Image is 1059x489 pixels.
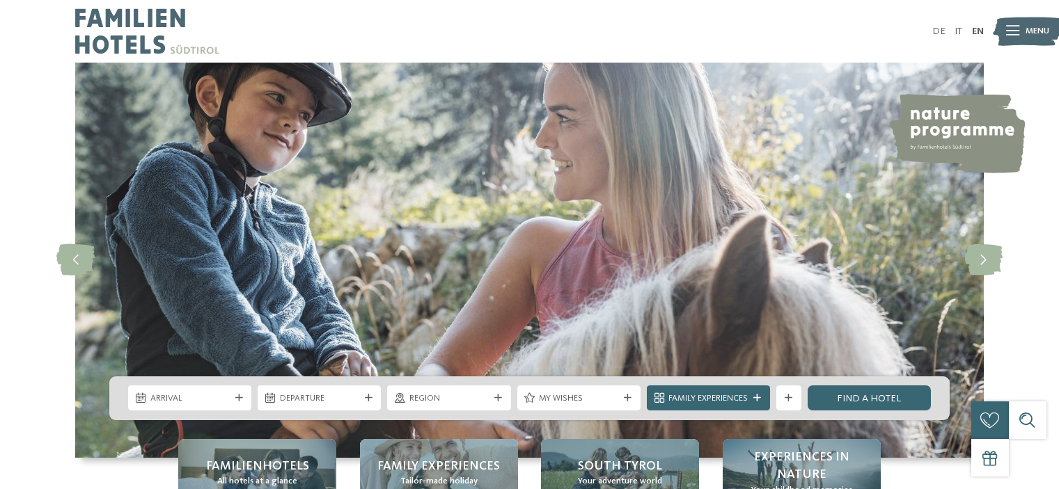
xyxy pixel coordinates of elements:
span: Your adventure world [578,475,662,488]
span: All hotels at a glance [217,475,297,488]
a: Find a hotel [808,385,931,410]
span: Tailor-made holiday [400,475,478,488]
span: Familienhotels [206,458,309,475]
img: Familienhotels Südtirol: The happy family places! [75,63,984,458]
span: My wishes [539,392,618,405]
span: South Tyrol [578,458,662,475]
span: Family Experiences [668,392,748,405]
a: IT [955,26,962,36]
span: Arrival [150,392,230,405]
span: Region [409,392,489,405]
a: DE [932,26,946,36]
span: Experiences in nature [735,449,868,483]
span: Menu [1026,25,1049,38]
span: Family Experiences [377,458,500,475]
a: EN [972,26,984,36]
img: nature programme by Familienhotels Südtirol [887,94,1025,173]
span: Departure [280,392,359,405]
